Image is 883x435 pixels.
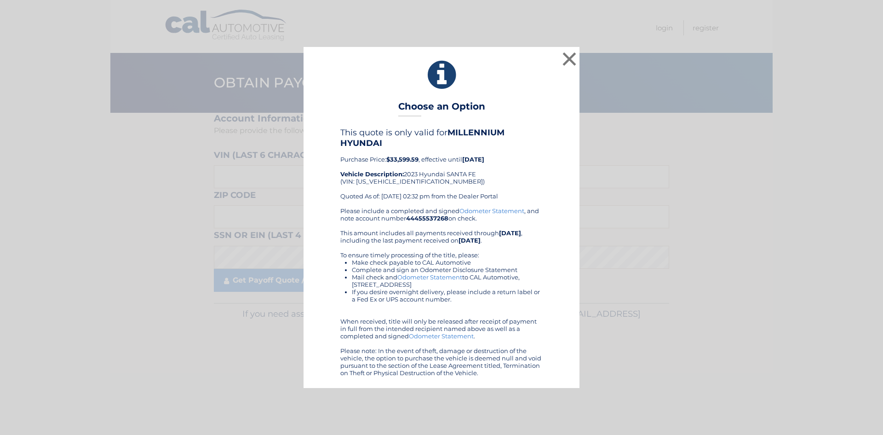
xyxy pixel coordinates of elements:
[340,128,505,148] b: MILLENNIUM HYUNDAI
[406,215,448,222] b: 44455537268
[459,207,524,215] a: Odometer Statement
[352,259,543,266] li: Make check payable to CAL Automotive
[352,273,543,288] li: Mail check and to CAL Automotive, [STREET_ADDRESS]
[340,128,543,148] h4: This quote is only valid for
[386,156,419,163] b: $33,599.59
[397,273,462,281] a: Odometer Statement
[409,332,474,340] a: Odometer Statement
[462,156,484,163] b: [DATE]
[560,50,579,68] button: ×
[340,170,404,178] strong: Vehicle Description:
[352,266,543,273] li: Complete and sign an Odometer Disclosure Statement
[499,229,521,237] b: [DATE]
[352,288,543,303] li: If you desire overnight delivery, please include a return label or a Fed Ex or UPS account number.
[340,128,543,207] div: Purchase Price: , effective until 2023 Hyundai SANTA FE (VIN: [US_VEHICLE_IDENTIFICATION_NUMBER])...
[340,207,543,377] div: Please include a completed and signed , and note account number on check. This amount includes al...
[398,101,485,117] h3: Choose an Option
[459,237,481,244] b: [DATE]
